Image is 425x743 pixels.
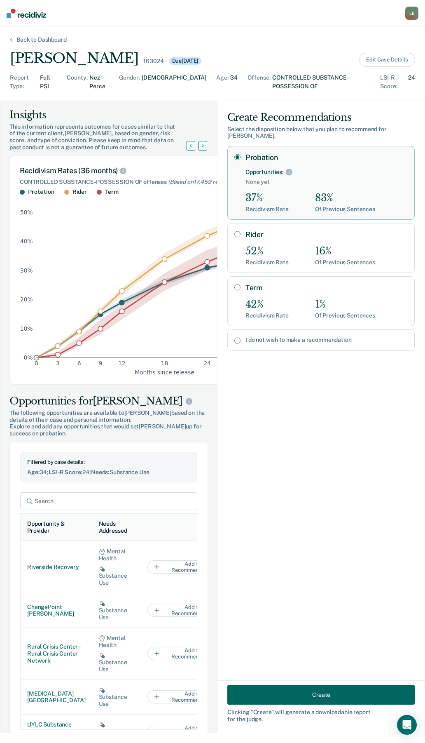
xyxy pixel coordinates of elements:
button: LE [405,7,418,20]
div: Due [DATE] [169,57,202,65]
div: Clicking " Create " will generate a downloadable report for the judge. [227,709,415,723]
g: dot [34,205,295,360]
span: Needs : [91,469,110,475]
div: Rural Crisis Center - Rural Crisis Center Network [27,643,86,664]
div: Substance Use [99,652,135,673]
div: Opportunity & Provider [27,520,86,534]
text: 20% [20,296,33,303]
div: 1% [315,299,375,310]
label: I do not wish to make a recommendation [245,336,408,343]
img: Recidiviz [7,9,46,18]
text: 12 [118,360,126,367]
div: County : [67,73,88,91]
button: Create [227,685,415,705]
span: Explore and add any opportunities that would set [PERSON_NAME] up for success on probation. [9,423,208,437]
div: Opportunities: [245,169,283,176]
text: 3 [56,360,60,367]
div: Recidivism Rate [245,312,289,319]
div: Gender : [119,73,140,91]
div: Of Previous Sentences [315,312,375,319]
text: 10% [20,325,33,332]
input: Search [20,492,197,510]
div: Mental Health [99,548,135,562]
label: Rider [245,230,408,239]
text: Months since release [135,369,194,376]
div: Recidivism Rate [245,259,289,266]
div: 163024 [143,58,163,65]
div: Substance Use [99,687,135,708]
div: Select the disposition below that you plan to recommend for [PERSON_NAME] . [227,126,415,140]
button: Add to Recommendation [147,647,230,660]
text: 0 [35,360,38,367]
div: 16% [315,245,375,257]
div: Opportunities for [PERSON_NAME] [9,395,208,408]
div: L E [405,7,418,20]
div: Substance Use [99,565,135,586]
span: LSI-R Score : [49,469,82,475]
text: 24 [203,360,211,367]
button: Add to Recommendation [147,560,230,574]
text: 50% [20,209,33,216]
div: 37% [245,192,289,204]
label: Term [245,283,408,292]
div: Report Type : [10,73,38,91]
div: Create Recommendations [227,111,415,124]
span: The following opportunities are available to [PERSON_NAME] based on the details of their case and... [9,409,208,423]
div: Probation [28,188,54,195]
button: Add to Recommendation [147,690,230,703]
div: Open Intercom Messenger [397,715,417,735]
text: 30% [20,267,33,274]
div: 42% [245,299,289,310]
span: None yet [245,179,408,186]
div: CONTROLLED SUBSTANCE-POSSESSION OF [272,73,370,91]
div: Filtered by case details: [27,459,190,466]
button: Add to Recommendation [147,604,230,617]
div: 34 ; 24 ; Substance Use [27,469,190,476]
div: Of Previous Sentences [315,206,375,213]
div: CONTROLLED SUBSTANCE-POSSESSION OF offenses [20,179,310,186]
text: 0% [24,354,33,361]
div: Rider [72,188,87,195]
g: x-axis tick label [35,360,296,367]
div: This information represents outcomes for cases similar to that of the current client, [PERSON_NAM... [9,123,196,151]
div: 83% [315,192,375,204]
g: y-axis tick label [20,209,33,361]
div: Recidivism Rates (36 months) [20,166,310,175]
text: 40% [20,238,33,245]
div: Insights [9,108,196,122]
div: Full PSI [40,73,57,91]
div: 34 [230,73,238,91]
span: Age : [27,469,40,475]
button: Add to Recommendation [147,725,230,738]
div: [PERSON_NAME] [10,50,138,67]
div: Offense : [248,73,271,91]
button: Edit Case Details [359,53,415,67]
div: UYLC Substance Abuse Recovery - UYLC [27,721,86,742]
text: 9 [99,360,103,367]
div: 24 [408,73,415,91]
div: Age : [216,73,229,91]
div: Substance Use [99,721,135,742]
text: 6 [77,360,81,367]
div: [DEMOGRAPHIC_DATA] [142,73,206,91]
div: Recidivism Rate [245,206,289,213]
div: 52% [245,245,289,257]
div: Of Previous Sentences [315,259,375,266]
div: Substance Use [99,600,135,621]
div: Term [105,188,118,195]
div: Back to Dashboard [7,36,77,43]
div: Needs Addressed [99,520,135,534]
div: Nez Perce [89,73,109,91]
div: Riverside Recovery [27,564,86,571]
div: Mental Health [99,635,135,649]
label: Probation [245,153,408,162]
g: x-axis label [135,369,194,376]
div: LSI-R Score : [380,73,406,91]
text: 18 [161,360,168,367]
div: [MEDICAL_DATA][GEOGRAPHIC_DATA] [27,690,86,704]
span: (Based on 17,459 records ) [168,179,235,185]
div: ChangePoint [PERSON_NAME] [27,604,86,618]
